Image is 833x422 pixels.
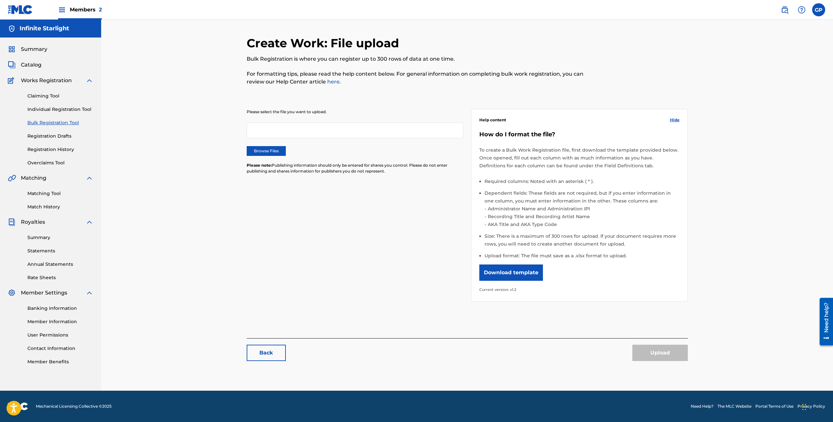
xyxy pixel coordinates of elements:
img: Top Rightsholders [58,6,66,14]
li: Recording Title and Recording Artist Name [486,213,680,220]
img: MLC Logo [8,5,33,14]
img: Royalties [8,218,16,226]
span: Hide [670,117,680,123]
img: Accounts [8,25,16,33]
span: Royalties [21,218,45,226]
a: Rate Sheets [27,274,93,281]
li: Dependent fields: These fields are not required, but if you enter information in one column, you ... [485,189,680,232]
div: User Menu [812,3,825,16]
p: Publishing information should only be entered for shares you control. Please do not enter publish... [247,162,463,174]
span: Works Registration [21,77,72,84]
li: AKA Title and AKA Type Code [486,220,680,228]
a: Member Benefits [27,358,93,365]
img: expand [85,289,93,297]
a: Summary [27,234,93,241]
a: Public Search [778,3,791,16]
div: Help [795,3,808,16]
li: Administrator Name and Administration IPI [486,205,680,213]
a: Bulk Registration Tool [27,119,93,126]
span: Members [70,6,102,13]
h2: Create Work: File upload [247,36,402,51]
a: Need Help? [691,403,714,409]
a: Individual Registration Tool [27,106,93,113]
span: 2 [99,7,102,13]
a: SummarySummary [8,45,47,53]
div: Drag [802,397,806,417]
img: expand [85,218,93,226]
a: Privacy Policy [797,403,825,409]
a: Claiming Tool [27,93,93,99]
img: Works Registration [8,77,16,84]
span: Summary [21,45,47,53]
a: Member Information [27,318,93,325]
span: Member Settings [21,289,67,297]
img: Catalog [8,61,16,69]
button: Download template [479,264,543,281]
span: Please note: [247,163,272,168]
a: Registration Drafts [27,133,93,140]
img: Member Settings [8,289,16,297]
h5: Infinite Starlight [20,25,69,32]
a: Portal Terms of Use [755,403,794,409]
img: expand [85,77,93,84]
a: Annual Statements [27,261,93,268]
p: Bulk Registration is where you can register up to 300 rows of data at one time. [247,55,586,63]
p: For formatting tips, please read the help content below. For general information on completing bu... [247,70,586,86]
a: Banking Information [27,305,93,312]
img: search [781,6,789,14]
a: here. [326,79,341,85]
a: Overclaims Tool [27,159,93,166]
a: Contact Information [27,345,93,352]
li: Upload format: The file must save as a .xlsx format to upload. [485,252,680,260]
a: CatalogCatalog [8,61,41,69]
span: Help content [479,117,506,123]
img: logo [8,402,28,410]
a: Statements [27,248,93,254]
iframe: Chat Widget [800,391,833,422]
a: The MLC Website [717,403,751,409]
li: Size: There is a maximum of 300 rows for upload. If your document requires more rows, you will ne... [485,232,680,252]
img: Matching [8,174,16,182]
label: Browse Files [247,146,286,156]
p: Please select the file you want to upload. [247,109,463,115]
img: help [798,6,806,14]
p: Current version: v1.2 [479,286,680,294]
a: Matching Tool [27,190,93,197]
a: Registration History [27,146,93,153]
h5: How do I format the file? [479,131,680,138]
a: Back [247,345,286,361]
span: Mechanical Licensing Collective © 2025 [36,403,112,409]
span: Catalog [21,61,41,69]
p: To create a Bulk Work Registration file, first download the template provided below. Once opened,... [479,146,680,170]
img: Summary [8,45,16,53]
a: User Permissions [27,332,93,339]
iframe: Resource Center [815,295,833,348]
li: Required columns: Noted with an asterisk ( * ). [485,177,680,189]
span: Matching [21,174,46,182]
a: Match History [27,203,93,210]
img: expand [85,174,93,182]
